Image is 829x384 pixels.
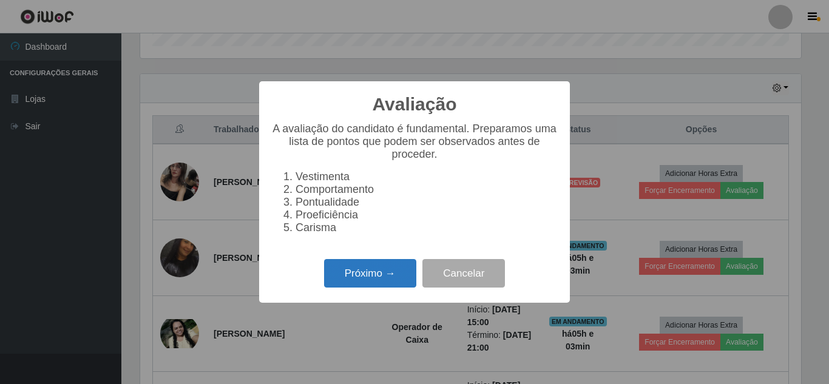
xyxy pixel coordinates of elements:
[296,209,558,221] li: Proeficiência
[296,196,558,209] li: Pontualidade
[296,221,558,234] li: Carisma
[422,259,505,288] button: Cancelar
[324,259,416,288] button: Próximo →
[271,123,558,161] p: A avaliação do candidato é fundamental. Preparamos uma lista de pontos que podem ser observados a...
[296,170,558,183] li: Vestimenta
[373,93,457,115] h2: Avaliação
[296,183,558,196] li: Comportamento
